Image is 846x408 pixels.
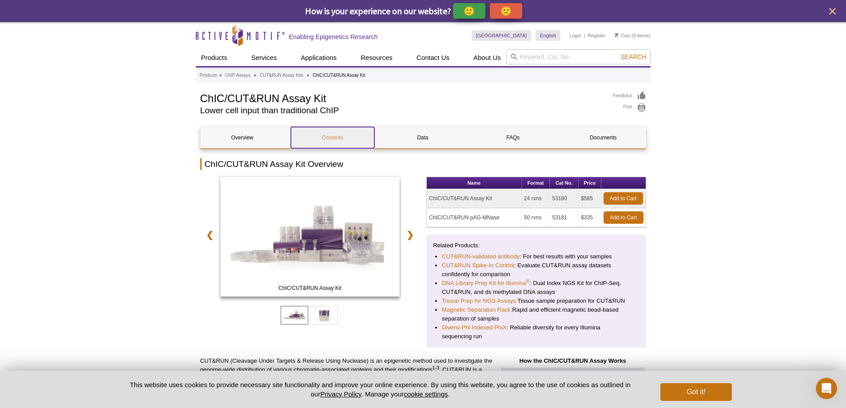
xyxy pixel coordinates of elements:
[115,380,646,399] p: This website uses cookies to provide necessary site functionality and improve your online experie...
[295,49,342,66] a: Applications
[219,73,222,78] li: »
[222,284,398,293] span: ChIC/CUT&RUN Assay Kit
[613,91,646,101] a: Feedback
[381,127,465,148] a: Data
[519,357,626,364] strong: How the ChIC/CUT&RUN Assay Works
[579,177,601,189] th: Price
[200,357,493,401] p: CUT&RUN (Cleavage Under Targets & Release Using Nuclease) is an epigenetic method used to investi...
[522,189,550,208] td: 24 rxns
[615,33,619,37] img: Your Cart
[464,5,475,16] p: 🙂
[550,189,579,208] td: 53180
[260,71,303,79] a: CUT&RUN Assay Kits
[307,73,310,78] li: »
[579,189,601,208] td: $585
[618,53,649,61] button: Search
[200,71,217,79] a: Products
[196,49,233,66] a: Products
[550,177,579,189] th: Cat No.
[615,30,651,41] li: (0 items)
[584,30,585,41] li: |
[604,211,643,224] a: Add to Cart
[550,208,579,227] td: 53181
[522,177,550,189] th: Format
[201,127,284,148] a: Overview
[427,177,522,189] th: Name
[620,53,646,60] span: Search
[472,30,532,41] a: [GEOGRAPHIC_DATA]
[536,30,560,41] a: English
[305,5,451,16] span: How is your experience on our website?
[471,127,555,148] a: FAQs
[442,305,512,314] a: Magnetic Separation Rack:
[442,252,631,261] li: : For best results with your samples
[246,49,282,66] a: Services
[604,192,643,205] a: Add to Cart
[468,49,506,66] a: About Us
[579,208,601,227] td: $335
[200,107,604,115] h2: Lower cell input than traditional ChIP
[442,261,631,279] li: : Evaluate CUT&RUN assay datasets confidently for comparison
[433,241,639,250] p: Related Products:
[289,33,378,41] h2: Enabling Epigenetics Research
[506,49,651,64] input: Keyword, Cat. No.
[816,378,837,399] iframe: Intercom live chat
[442,279,530,288] a: DNA Library Prep Kit for Illumina®
[411,49,455,66] a: Contact Us
[432,365,439,370] sup: 1-3
[313,73,365,78] li: ChIC/CUT&RUN Assay Kit
[320,390,361,398] a: Privacy Policy
[442,323,631,341] li: : Reliable diversity for every Illumina sequencing run
[254,73,257,78] li: »
[442,252,520,261] a: CUT&RUN-validated antibody
[401,225,420,245] a: ❯
[569,32,581,39] a: Login
[220,177,400,297] img: ChIC/CUT&RUN Assay Kit
[827,6,838,17] button: close
[200,225,219,245] a: ❮
[355,49,398,66] a: Resources
[613,103,646,113] a: Print
[225,71,250,79] a: ChIP Assays
[427,189,522,208] td: ChIC/CUT&RUN Assay Kit
[200,91,604,104] h1: ChIC/CUT&RUN Assay Kit
[500,5,512,16] p: 🙁
[660,383,731,401] button: Got it!
[442,261,514,270] a: CUT&RUN Spike-In Control
[588,32,606,39] a: Register
[404,390,448,398] button: cookie settings
[427,208,522,227] td: ChIC/CUT&RUN pAG-MNase
[442,305,631,323] li: Rapid and efficient magnetic bead-based separation of samples
[442,297,631,305] li: Tissue sample preparation for CUT&RUN
[442,297,517,305] a: Tissue Prep for NGS Assays:
[442,323,507,332] a: Diversi-Phi Indexed PhiX
[442,279,631,297] li: : Dual Index NGS Kit for ChIP-Seq, CUT&RUN, and ds methylated DNA assays
[200,158,646,170] h2: ChIC/CUT&RUN Assay Kit Overview
[220,177,400,299] a: ChIC/CUT&RUN Assay Kit
[526,278,530,284] sup: ®
[615,32,630,39] a: Cart
[522,208,550,227] td: 50 rxns
[561,127,645,148] a: Documents
[291,127,374,148] a: Contents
